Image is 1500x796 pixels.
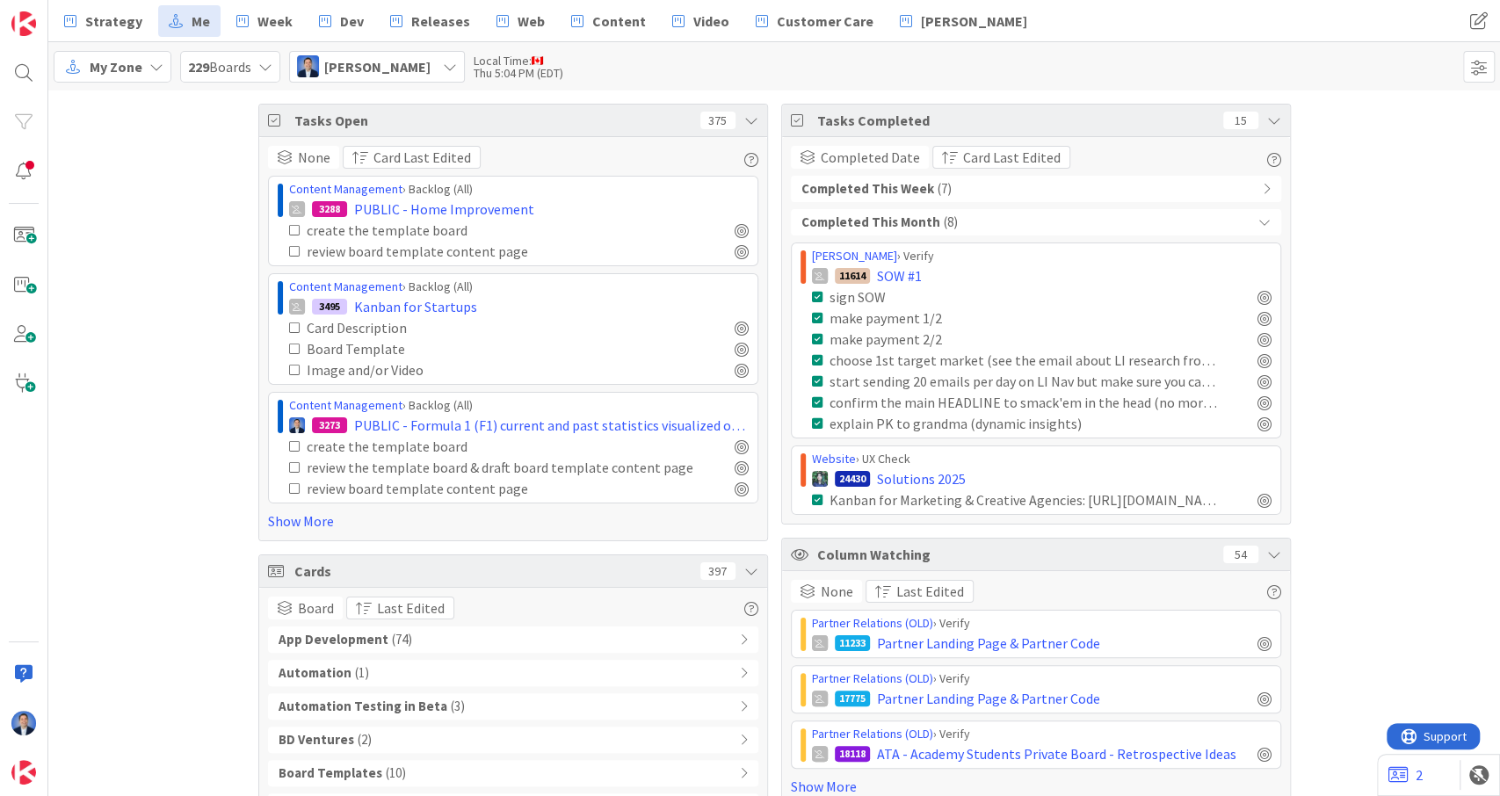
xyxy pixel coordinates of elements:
[693,11,729,32] span: Video
[373,147,471,168] span: Card Last Edited
[294,110,692,131] span: Tasks Open
[85,11,142,32] span: Strategy
[289,417,305,433] img: DP
[226,5,303,37] a: Week
[835,268,870,284] div: 11614
[835,471,870,487] div: 24430
[812,614,1272,633] div: › Verify
[312,299,347,315] div: 3495
[812,450,1272,468] div: › UX Check
[307,317,563,338] div: Card Description
[830,308,1092,329] div: make payment 1/2
[188,56,251,77] span: Boards
[830,392,1219,413] div: confirm the main HEADLINE to smack'em in the head (no more than 5 WOWs)
[1223,112,1258,129] div: 15
[877,468,966,489] span: Solutions 2025
[307,436,594,457] div: create the template board
[532,56,543,65] img: ca.png
[812,248,897,264] a: [PERSON_NAME]
[944,213,958,233] span: ( 8 )
[90,56,142,77] span: My Zone
[821,147,920,168] span: Completed Date
[11,760,36,785] img: avatar
[812,615,933,631] a: Partner Relations (OLD)
[812,471,828,487] img: CR
[830,286,1064,308] div: sign SOW
[877,633,1100,654] span: Partner Landing Page & Partner Code
[817,544,1214,565] span: Column Watching
[932,146,1070,169] button: Card Last Edited
[700,562,736,580] div: 397
[279,697,447,717] b: Automation Testing in Beta
[307,241,624,262] div: review board template content page
[835,635,870,651] div: 11233
[307,478,624,499] div: review board template content page
[289,396,749,415] div: › Backlog (All)
[812,247,1272,265] div: › Verify
[889,5,1038,37] a: [PERSON_NAME]
[662,5,740,37] a: Video
[812,725,1272,743] div: › Verify
[279,663,351,684] b: Automation
[289,181,402,197] a: Content Management
[451,697,465,717] span: ( 3 )
[358,730,372,750] span: ( 2 )
[11,11,36,36] img: Visit kanbanzone.com
[801,179,934,199] b: Completed This Week
[812,670,933,686] a: Partner Relations (OLD)
[188,58,209,76] b: 229
[11,711,36,735] img: DP
[812,726,933,742] a: Partner Relations (OLD)
[279,763,382,784] b: Board Templates
[921,11,1027,32] span: [PERSON_NAME]
[346,597,454,619] button: Last Edited
[812,669,1272,688] div: › Verify
[312,417,347,433] div: 3273
[355,663,369,684] span: ( 1 )
[354,415,749,436] span: PUBLIC - Formula 1 (F1) current and past statistics visualized on a Kanban board
[1223,546,1258,563] div: 54
[486,5,555,37] a: Web
[158,5,221,37] a: Me
[377,597,445,619] span: Last Edited
[877,743,1236,764] span: ATA - Academy Students Private Board - Retrospective Ideas
[392,630,412,650] span: ( 74 )
[896,581,964,602] span: Last Edited
[308,5,374,37] a: Dev
[289,180,749,199] div: › Backlog (All)
[821,581,853,602] span: None
[354,296,477,317] span: Kanban for Startups
[380,5,481,37] a: Releases
[963,147,1061,168] span: Card Last Edited
[312,201,347,217] div: 3288
[411,11,470,32] span: Releases
[279,630,388,650] b: App Development
[297,55,319,77] img: DP
[307,338,562,359] div: Board Template
[289,278,749,296] div: › Backlog (All)
[343,146,481,169] button: Card Last Edited
[324,56,431,77] span: [PERSON_NAME]
[812,451,856,467] a: Website
[830,489,1219,510] div: Kanban for Marketing & Creative Agencies: [URL][DOMAIN_NAME]
[518,11,545,32] span: Web
[835,691,870,706] div: 17775
[777,11,873,32] span: Customer Care
[340,11,364,32] span: Dev
[801,213,940,233] b: Completed This Month
[817,110,1214,131] span: Tasks Completed
[386,763,406,784] span: ( 10 )
[307,359,572,380] div: Image and/or Video
[298,597,334,619] span: Board
[37,3,80,24] span: Support
[192,11,210,32] span: Me
[279,730,354,750] b: BD Ventures
[830,350,1219,371] div: choose 1st target market (see the email about LI research from [PERSON_NAME])
[268,510,758,532] a: Show More
[745,5,884,37] a: Customer Care
[307,220,594,241] div: create the template board
[54,5,153,37] a: Strategy
[561,5,656,37] a: Content
[835,746,870,762] div: 18118
[298,147,330,168] span: None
